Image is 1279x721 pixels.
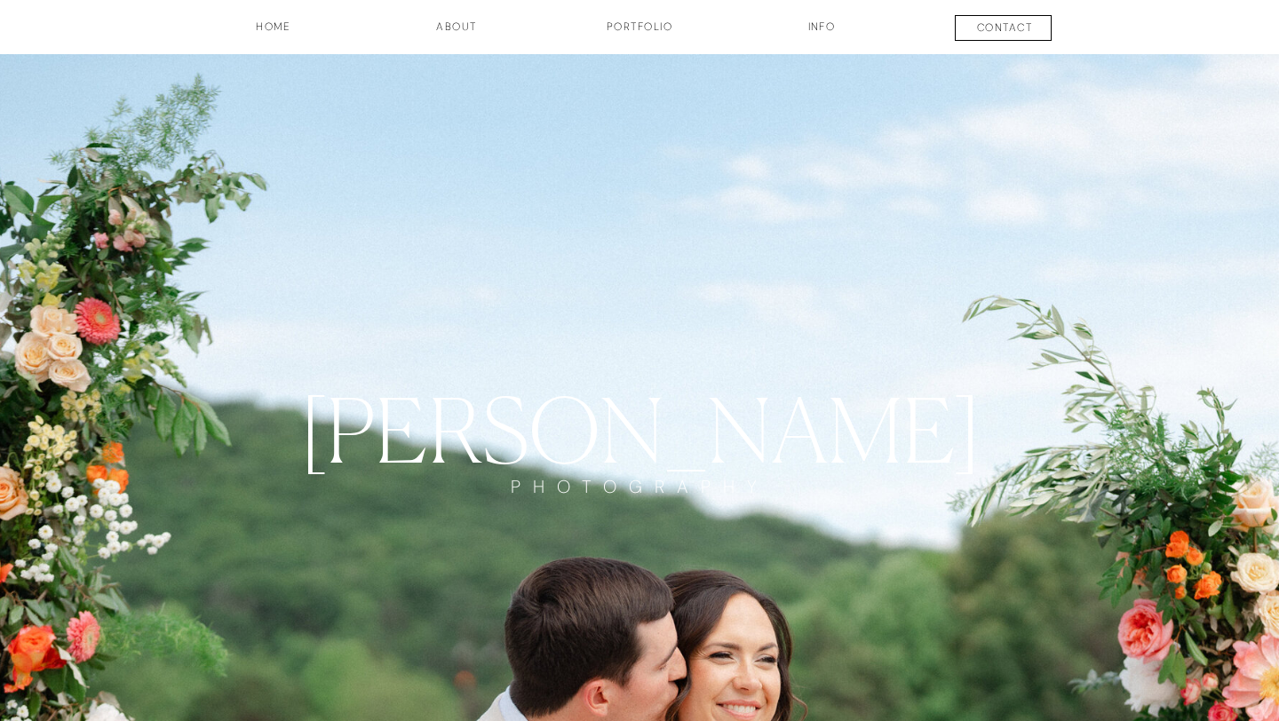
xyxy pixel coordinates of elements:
[412,19,501,49] a: about
[574,19,705,49] a: Portfolio
[230,377,1050,476] a: [PERSON_NAME]
[489,476,790,530] a: PHOTOGRAPHY
[777,19,866,49] a: INFO
[939,20,1070,41] a: contact
[208,19,339,49] a: HOME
